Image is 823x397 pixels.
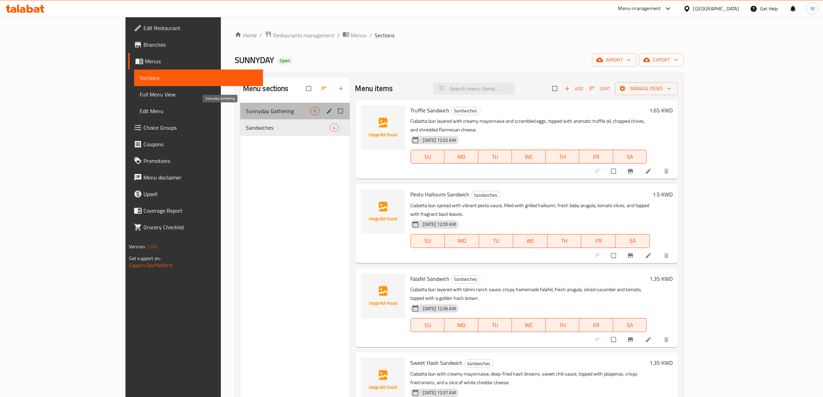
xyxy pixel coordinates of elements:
span: Full Menu View [140,90,258,99]
a: Branches [128,36,263,53]
span: Sort sections [317,81,333,96]
a: Support.OpsPlatform [129,261,173,270]
a: Edit menu item [645,168,653,175]
span: [DATE] 12:55 AM [420,221,459,228]
span: Edit Menu [140,107,258,115]
span: SU [414,236,442,246]
span: TU [481,320,509,330]
span: Manage items [620,84,673,93]
span: Pesto Halloumi Sandwich [411,189,470,200]
span: Sections [140,74,258,82]
img: Falafel Sandwich [361,274,405,318]
a: Full Menu View [134,86,263,103]
span: FR [582,320,610,330]
span: [DATE] 12:56 AM [420,305,459,312]
button: WE [513,234,548,248]
button: SA [616,234,650,248]
span: Select to update [607,165,621,178]
span: Menu disclaimer [143,173,258,182]
span: Sandwiches [451,107,480,115]
img: Pesto Halloumi Sandwich [361,190,405,234]
button: TH [548,234,582,248]
h6: 1.35 KWD [649,358,673,368]
span: 1.0.0 [147,242,158,251]
p: Ciabatta bun spread with vibrant pesto sauce, filled with grilled halloumi, fresh baby arugula, t... [411,201,650,219]
button: FR [581,234,616,248]
button: SA [613,318,647,332]
h6: 1.35 KWD [649,274,673,284]
span: Version: [129,242,146,251]
p: Ciabatta bun layered with creamy mayonnaise and scrambled eggs, topped with aromatic truffle oil,... [411,117,647,134]
div: Sandwiches [471,191,501,199]
a: Edit Menu [134,103,263,119]
span: SA [616,320,644,330]
li: / [370,31,372,39]
span: Sections [375,31,394,39]
button: WE [512,318,546,332]
button: FR [579,318,613,332]
span: Choice Groups [143,123,258,132]
button: Sort [588,83,612,94]
a: Coverage Report [128,202,263,219]
span: SU [414,152,442,162]
button: SU [411,318,445,332]
div: Open [277,57,293,65]
button: delete [659,332,675,347]
div: Sandwiches [451,275,480,284]
span: Restaurants management [273,31,335,39]
span: 4 [330,124,338,131]
button: import [592,54,636,66]
span: MO [448,236,476,246]
button: TH [546,318,580,332]
span: [DATE] 12:52 AM [420,137,459,144]
a: Choice Groups [128,119,263,136]
a: Promotions [128,153,263,169]
button: SU [411,150,445,164]
div: Sandwiches4 [240,119,350,136]
span: Coverage Report [143,206,258,215]
span: 9 [311,108,319,114]
a: Menus [128,53,263,70]
span: Sweet Hash Sandwich [411,358,463,368]
span: export [645,56,678,64]
button: Manage items [615,82,678,95]
button: FR [579,150,613,164]
span: SA [616,152,644,162]
span: TH [549,152,577,162]
span: Add [564,85,583,93]
div: items [310,107,319,115]
span: Select to update [607,249,621,262]
span: SUNNYDAY [235,52,274,68]
button: MO [445,150,478,164]
span: import [598,56,631,64]
span: Get support on: [129,254,161,263]
a: Edit Restaurant [128,20,263,36]
span: Select section [548,82,563,95]
span: WE [516,236,545,246]
span: SU [414,320,442,330]
span: Grocery Checklist [143,223,258,231]
span: WE [515,152,543,162]
button: delete [659,164,675,179]
nav: breadcrumb [235,31,684,40]
span: Falafel Sandwich [411,274,450,284]
button: MO [445,234,479,248]
span: Add item [563,83,585,94]
span: TU [482,236,511,246]
div: Menu-management [618,4,661,13]
span: Select all sections [302,82,317,95]
span: FR [582,152,610,162]
span: Menus [351,31,367,39]
a: Upsell [128,186,263,202]
a: Grocery Checklist [128,219,263,236]
span: Sandwiches [465,360,493,368]
span: Promotions [143,157,258,165]
button: SU [411,234,445,248]
button: MO [445,318,478,332]
div: [GEOGRAPHIC_DATA] [693,5,739,12]
span: Menus [145,57,258,65]
span: SA [618,236,647,246]
button: delete [659,248,675,263]
button: Branch-specific-item [623,332,639,347]
button: Branch-specific-item [623,164,639,179]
